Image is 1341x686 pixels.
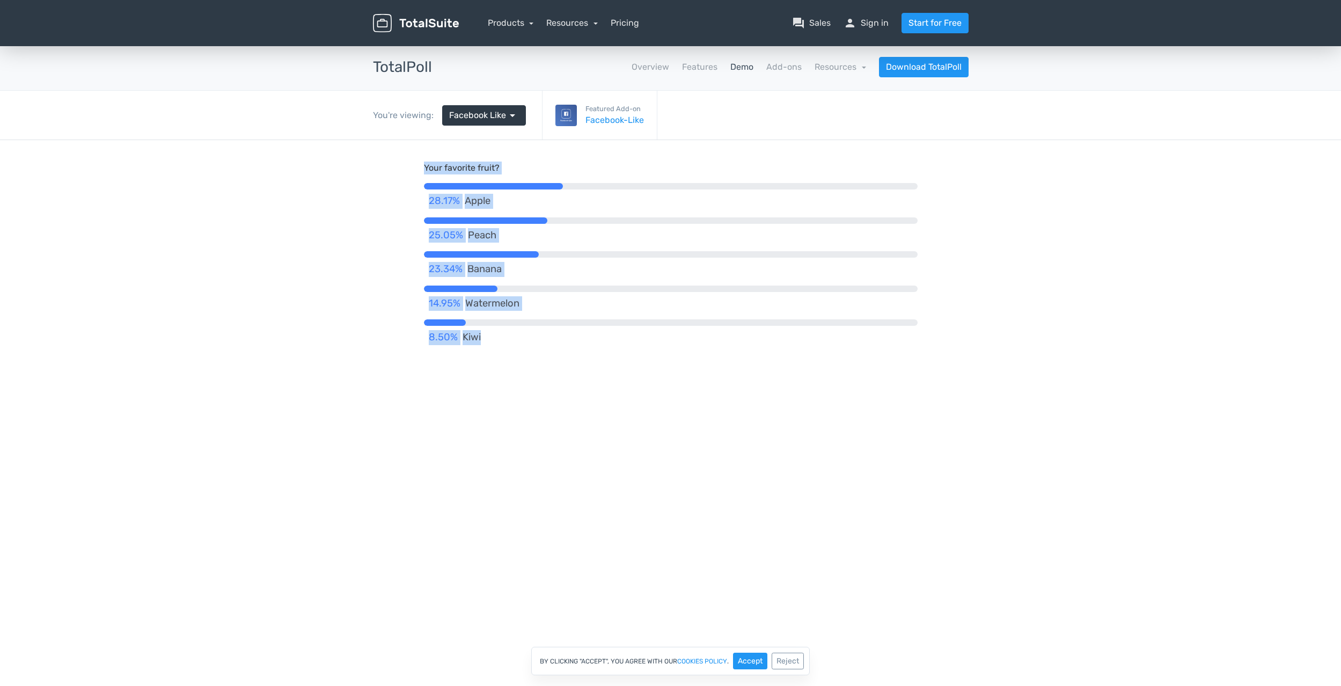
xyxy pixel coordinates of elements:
[611,17,639,30] a: Pricing
[373,14,459,33] img: TotalSuite for WordPress
[465,54,490,69] span: Apple
[730,61,753,74] a: Demo
[373,109,442,122] div: You're viewing:
[815,62,866,72] a: Resources
[506,109,519,122] span: arrow_drop_down
[463,190,481,205] span: Kiwi
[555,105,577,126] img: Facebook-Like
[585,114,644,127] a: Facebook-Like
[429,88,463,103] div: 25.05%
[468,88,496,103] span: Peach
[488,18,534,28] a: Products
[733,653,767,669] button: Accept
[632,61,669,74] a: Overview
[879,57,969,77] a: Download TotalPoll
[682,61,717,74] a: Features
[467,122,502,137] span: Banana
[902,13,969,33] a: Start for Free
[531,647,810,675] div: By clicking "Accept", you agree with our .
[772,653,804,669] button: Reject
[429,190,458,205] div: 8.50%
[429,156,460,171] div: 14.95%
[844,17,889,30] a: personSign in
[373,59,432,76] h3: TotalPoll
[429,54,460,69] div: 28.17%
[442,105,526,126] a: Facebook Like arrow_drop_down
[424,21,918,34] p: Your favorite fruit?
[677,658,727,665] a: cookies policy
[546,18,598,28] a: Resources
[792,17,805,30] span: question_answer
[792,17,831,30] a: question_answerSales
[429,122,463,137] div: 23.34%
[766,61,802,74] a: Add-ons
[449,109,506,122] span: Facebook Like
[844,17,856,30] span: person
[585,104,644,114] small: Featured Add-on
[465,156,519,171] span: Watermelon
